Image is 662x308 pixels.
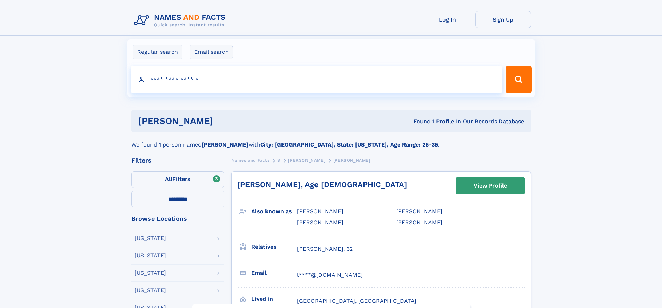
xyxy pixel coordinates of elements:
[333,158,370,163] span: [PERSON_NAME]
[131,157,224,164] div: Filters
[251,241,297,253] h3: Relatives
[313,118,524,125] div: Found 1 Profile In Our Records Database
[475,11,531,28] a: Sign Up
[297,219,343,226] span: [PERSON_NAME]
[506,66,531,93] button: Search Button
[456,177,525,194] a: View Profile
[138,117,313,125] h1: [PERSON_NAME]
[134,253,166,258] div: [US_STATE]
[474,178,507,194] div: View Profile
[165,176,172,182] span: All
[288,156,325,165] a: [PERSON_NAME]
[277,156,280,165] a: S
[231,156,270,165] a: Names and Facts
[131,216,224,222] div: Browse Locations
[134,235,166,241] div: [US_STATE]
[190,45,233,59] label: Email search
[420,11,475,28] a: Log In
[277,158,280,163] span: S
[297,298,416,304] span: [GEOGRAPHIC_DATA], [GEOGRAPHIC_DATA]
[251,293,297,305] h3: Lived in
[134,270,166,276] div: [US_STATE]
[288,158,325,163] span: [PERSON_NAME]
[396,208,442,215] span: [PERSON_NAME]
[297,245,353,253] a: [PERSON_NAME], 32
[237,180,407,189] a: [PERSON_NAME], Age [DEMOGRAPHIC_DATA]
[396,219,442,226] span: [PERSON_NAME]
[131,132,531,149] div: We found 1 person named with .
[251,267,297,279] h3: Email
[251,206,297,217] h3: Also known as
[133,45,182,59] label: Regular search
[260,141,438,148] b: City: [GEOGRAPHIC_DATA], State: [US_STATE], Age Range: 25-35
[131,11,231,30] img: Logo Names and Facts
[134,288,166,293] div: [US_STATE]
[131,66,503,93] input: search input
[202,141,248,148] b: [PERSON_NAME]
[297,208,343,215] span: [PERSON_NAME]
[131,171,224,188] label: Filters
